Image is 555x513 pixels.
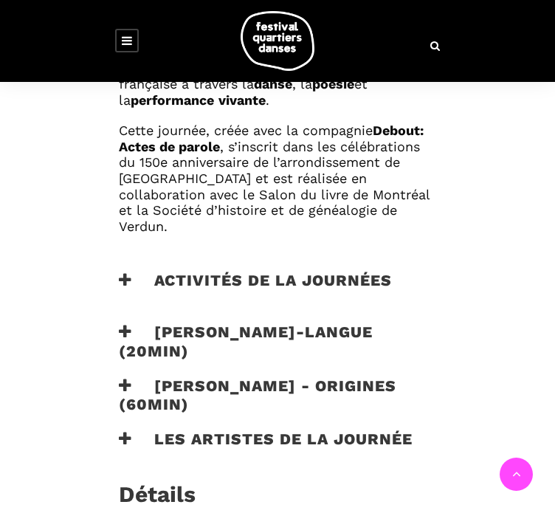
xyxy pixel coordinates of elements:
[131,92,214,108] strong: performance
[218,92,266,108] strong: vivante
[254,76,292,92] strong: danse
[119,13,429,108] span: Entièrement et , cette célébration , et met en lumière la richesse des cultures d’expression fran...
[119,271,392,308] h3: Activités de la journées
[119,430,413,466] h3: Les artistes de la journée
[119,123,430,234] span: Cette journée, créée avec la compagnie , s’inscrit dans les célébrations du 150e anniversaire de ...
[119,123,424,154] strong: Debout: Actes de parole
[119,376,436,413] h3: [PERSON_NAME] - origines (60min)
[241,11,314,71] img: logo-fqd-med
[119,323,436,359] h3: [PERSON_NAME]-langue (20min)
[312,76,354,92] strong: poésie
